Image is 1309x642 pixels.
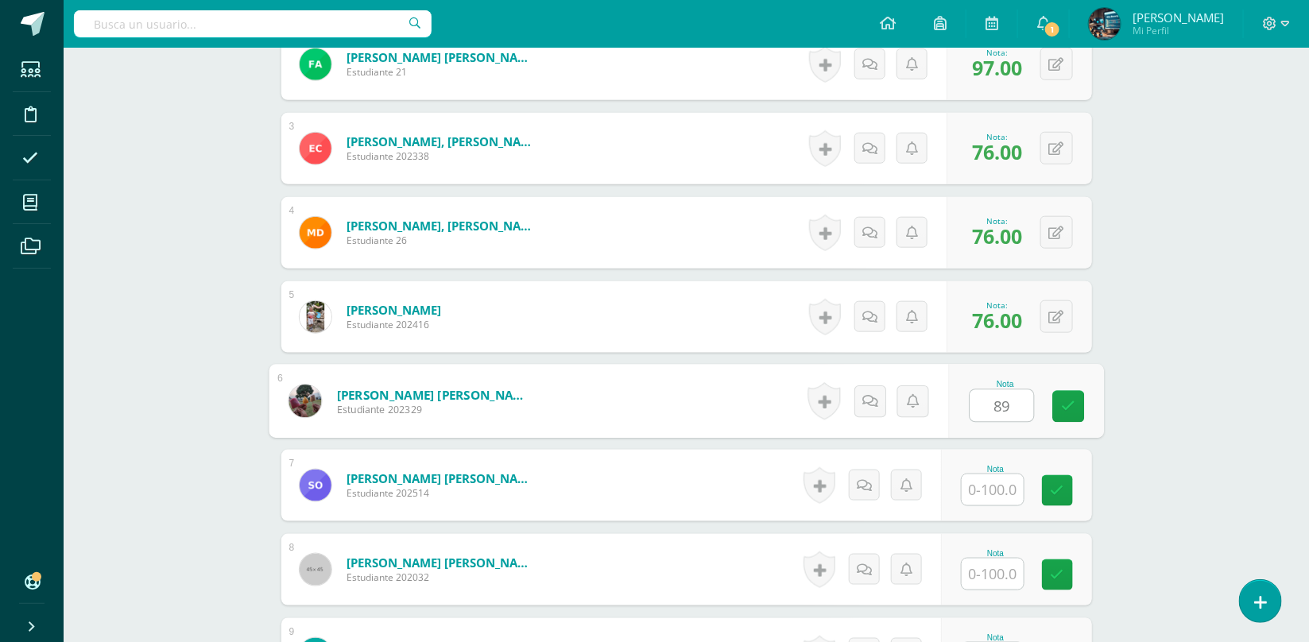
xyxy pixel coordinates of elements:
[336,403,533,417] span: Estudiante 202329
[961,633,1031,642] div: Nota
[300,301,331,333] img: 4957761a9e2da2e70a3a2f563eb1d718.png
[973,138,1023,165] span: 76.00
[973,131,1023,142] div: Nota:
[300,48,331,80] img: abd293fbbb049f8cdc760fc2192e33d1.png
[347,49,537,65] a: [PERSON_NAME] [PERSON_NAME]
[289,385,321,417] img: 8f156abbaf8f6dabcc9a7385b66ceb1e.png
[1133,24,1224,37] span: Mi Perfil
[347,318,441,331] span: Estudiante 202416
[300,554,331,586] img: 45x45
[300,470,331,501] img: bff70d39727683fe414a37cecb53f11c.png
[347,218,537,234] a: [PERSON_NAME], [PERSON_NAME]
[74,10,432,37] input: Busca un usuario...
[961,465,1031,474] div: Nota
[962,559,1024,590] input: 0-100.0
[300,217,331,249] img: 3df8d90d15e241243384ca372fc02481.png
[1044,21,1061,38] span: 1
[969,380,1041,389] div: Nota
[347,555,537,570] a: [PERSON_NAME] [PERSON_NAME]
[347,470,537,486] a: [PERSON_NAME] [PERSON_NAME]
[973,307,1023,334] span: 76.00
[973,54,1023,81] span: 97.00
[347,65,537,79] span: Estudiante 21
[961,549,1031,558] div: Nota
[300,133,331,164] img: 352a89867b1ac2a6517931c0aa3e0679.png
[962,474,1024,505] input: 0-100.0
[973,222,1023,249] span: 76.00
[347,570,537,584] span: Estudiante 202032
[347,133,537,149] a: [PERSON_NAME], [PERSON_NAME]
[973,47,1023,58] div: Nota:
[973,215,1023,226] div: Nota:
[970,390,1033,422] input: 0-100.0
[347,302,441,318] a: [PERSON_NAME]
[347,486,537,500] span: Estudiante 202514
[336,386,533,403] a: [PERSON_NAME] [PERSON_NAME]
[347,234,537,247] span: Estudiante 26
[1133,10,1224,25] span: [PERSON_NAME]
[973,300,1023,311] div: Nota:
[347,149,537,163] span: Estudiante 202338
[1089,8,1121,40] img: 601e65b6500ca791a8dc564c886f3e75.png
